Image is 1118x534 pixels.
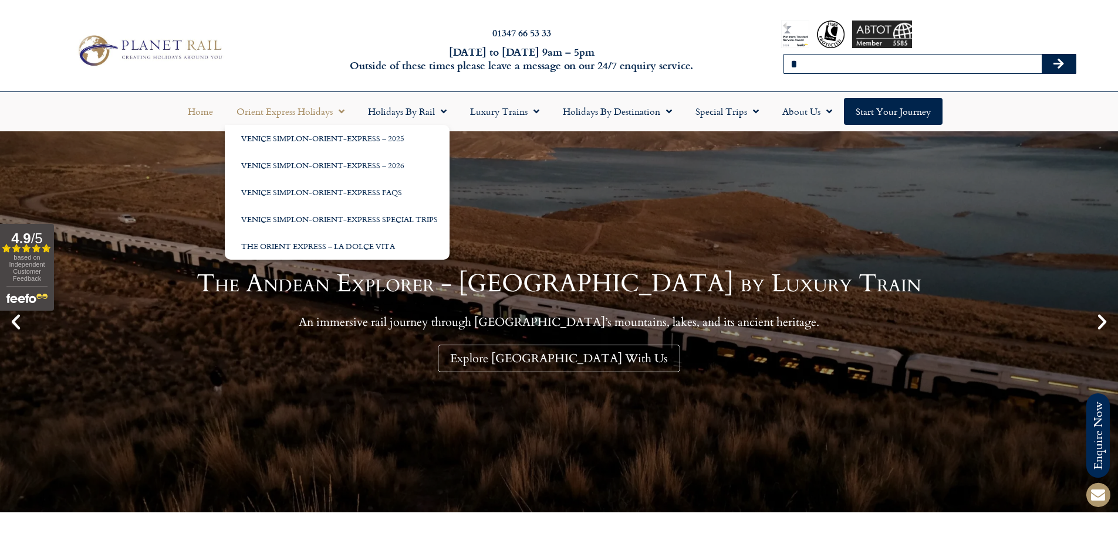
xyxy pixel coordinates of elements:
[551,98,684,125] a: Holidays by Destination
[225,233,450,260] a: The Orient Express – La Dolce Vita
[458,98,551,125] a: Luxury Trains
[225,125,450,260] ul: Orient Express Holidays
[225,98,356,125] a: Orient Express Holidays
[438,345,680,372] a: Explore [GEOGRAPHIC_DATA] With Us
[225,206,450,233] a: Venice Simplon-Orient-Express Special Trips
[197,315,921,329] p: An immersive rail journey through [GEOGRAPHIC_DATA]’s mountains, lakes, and its ancient heritage.
[844,98,943,125] a: Start your Journey
[1092,312,1112,332] div: Next slide
[6,312,26,332] div: Previous slide
[301,45,742,73] h6: [DATE] to [DATE] 9am – 5pm Outside of these times please leave a message on our 24/7 enquiry serv...
[684,98,771,125] a: Special Trips
[176,98,225,125] a: Home
[225,179,450,206] a: Venice Simplon-Orient-Express FAQs
[225,152,450,179] a: Venice Simplon-Orient-Express – 2026
[356,98,458,125] a: Holidays by Rail
[225,125,450,152] a: Venice Simplon-Orient-Express – 2025
[197,271,921,296] h1: The Andean Explorer - [GEOGRAPHIC_DATA] by Luxury Train
[1042,55,1076,73] button: Search
[6,98,1112,125] nav: Menu
[492,26,551,39] a: 01347 66 53 33
[771,98,844,125] a: About Us
[72,32,226,69] img: Planet Rail Train Holidays Logo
